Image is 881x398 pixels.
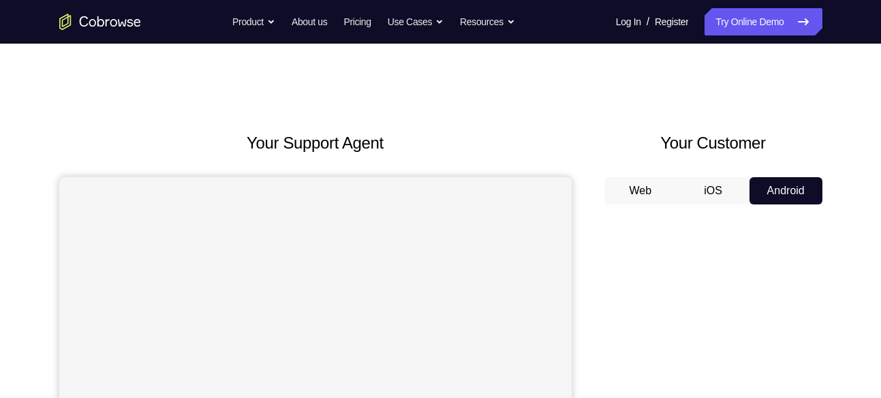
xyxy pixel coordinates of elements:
a: Register [655,8,688,35]
a: Try Online Demo [705,8,822,35]
button: Resources [460,8,515,35]
a: Go to the home page [59,14,141,30]
h2: Your Customer [604,131,822,155]
span: / [647,14,649,30]
a: Log In [616,8,641,35]
a: About us [292,8,327,35]
button: Product [232,8,275,35]
a: Pricing [343,8,371,35]
button: Use Cases [388,8,444,35]
h2: Your Support Agent [59,131,572,155]
button: Android [749,177,822,204]
button: Web [604,177,677,204]
button: iOS [677,177,749,204]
